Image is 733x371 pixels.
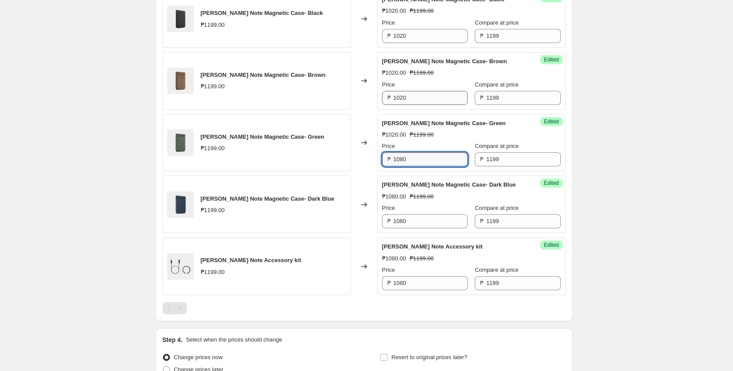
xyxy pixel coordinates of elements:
span: [PERSON_NAME] Note Accessory kit [382,243,483,250]
span: ₱ [480,280,484,286]
span: Compare at price [475,19,519,26]
span: ₱ [480,32,484,39]
strike: ₱1199.00 [410,130,434,139]
span: [PERSON_NAME] Note Magnetic Case- Green [201,133,325,140]
h2: Step 4. [162,335,183,344]
span: ₱ [387,280,391,286]
span: [PERSON_NAME] Note Magnetic Case- Brown [382,58,507,65]
span: [PERSON_NAME] Note Accessory kit [201,257,301,263]
span: Change prices now [174,354,223,360]
span: Compare at price [475,143,519,149]
span: ₱ [387,32,391,39]
span: ₱ [387,156,391,162]
span: Compare at price [475,267,519,273]
div: ₱1020.00 [382,130,406,139]
span: Price [382,19,395,26]
span: Edited [544,241,559,249]
img: ginee_20250626172312103_1962941137_1_-converted-from-jpg_80x.webp [167,6,194,32]
div: ₱1080.00 [382,192,406,201]
span: Price [382,81,395,88]
img: ginee_20250626172346656_3173032158-converted-from-jpg_80x.webp [167,68,194,94]
span: ₱ [480,218,484,224]
p: Select when the prices should change [186,335,282,344]
span: [PERSON_NAME] Note Magnetic Case- Green [382,120,506,126]
strike: ₱1199.00 [410,68,434,77]
span: Edited [544,180,559,187]
span: Edited [544,118,559,125]
div: ₱1020.00 [382,68,406,77]
img: ginee_20250701141530787_7900210701-converted-from-jpg_80x.webp [167,191,194,218]
span: ₱ [387,94,391,101]
div: ₱1020.00 [382,7,406,15]
span: Edited [544,56,559,63]
strike: ₱1199.00 [410,254,434,263]
span: [PERSON_NAME] Note Magnetic Case- Dark Blue [201,195,335,202]
span: Revert to original prices later? [391,354,467,360]
strike: ₱1199.00 [410,192,434,201]
span: [PERSON_NAME] Note Magnetic Case- Brown [201,72,326,78]
div: ₱1199.00 [201,206,225,215]
div: ₱1080.00 [382,254,406,263]
span: ₱ [387,218,391,224]
div: ₱1199.00 [201,21,225,29]
nav: Pagination [162,302,187,314]
span: ₱ [480,94,484,101]
span: Compare at price [475,205,519,211]
img: Untitled_design-3_80x.webp [167,253,194,280]
div: ₱1199.00 [201,268,225,277]
span: ₱ [480,156,484,162]
span: Price [382,267,395,273]
span: Compare at price [475,81,519,88]
span: Price [382,205,395,211]
div: ₱1199.00 [201,82,225,91]
span: [PERSON_NAME] Note Magnetic Case- Black [201,10,323,16]
span: [PERSON_NAME] Note Magnetic Case- Dark Blue [382,181,516,188]
span: Price [382,143,395,149]
div: ₱1199.00 [201,144,225,153]
img: ginee_20250626172547125_0884648679-converted-from-jpg_80x.webp [167,130,194,156]
strike: ₱1199.00 [410,7,434,15]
